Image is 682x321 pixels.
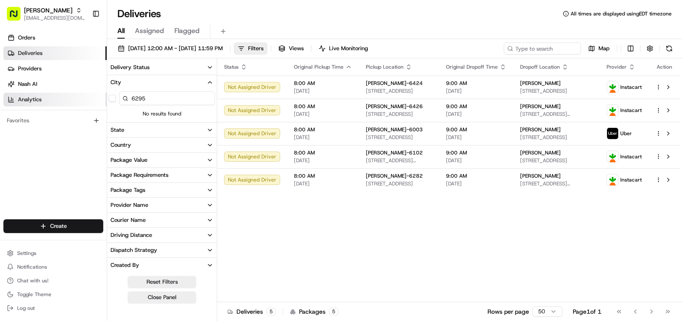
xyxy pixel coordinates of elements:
[146,85,156,95] button: Start new chat
[69,121,141,136] a: 💻API Documentation
[107,138,217,152] button: Country
[107,153,217,167] button: Package Value
[294,149,352,156] span: 8:00 AM
[446,173,506,179] span: 9:00 AM
[114,42,227,55] button: [DATE] 12:00 AM - [DATE] 11:59 PM
[3,302,103,314] button: Log out
[366,173,423,179] span: [PERSON_NAME]-6282
[366,157,432,164] span: [STREET_ADDRESS][PERSON_NAME]
[111,246,157,254] div: Dispatch Strategy
[366,134,432,141] span: [STREET_ADDRESS]
[607,64,627,70] span: Provider
[85,145,104,152] span: Pylon
[3,275,103,287] button: Chat with us!
[248,45,263,52] span: Filters
[446,180,506,187] span: [DATE]
[520,134,593,141] span: [STREET_ADDRESS]
[18,49,42,57] span: Deliveries
[446,103,506,110] span: 9:00 AM
[446,64,498,70] span: Original Dropoff Time
[5,121,69,136] a: 📗Knowledge Base
[3,288,103,300] button: Toggle Theme
[107,60,217,75] button: Delivery Status
[107,123,217,137] button: State
[294,180,352,187] span: [DATE]
[598,45,610,52] span: Map
[446,134,506,141] span: [DATE]
[111,261,139,269] div: Created By
[446,126,506,133] span: 9:00 AM
[620,130,632,137] span: Uber
[111,64,150,71] div: Delivery Status
[294,64,344,70] span: Original Pickup Time
[50,222,67,230] span: Create
[366,111,432,118] span: [STREET_ADDRESS]
[107,258,217,273] button: Created By
[72,125,79,132] div: 💻
[3,46,107,60] a: Deliveries
[135,26,164,36] span: Assigned
[294,103,352,110] span: 8:00 AM
[117,26,125,36] span: All
[571,10,672,17] span: All times are displayed using EDT timezone
[227,307,276,316] div: Deliveries
[520,80,561,87] span: [PERSON_NAME]
[3,247,103,259] button: Settings
[111,79,121,86] div: City
[111,126,124,134] div: State
[107,75,217,90] button: City
[111,141,131,149] div: Country
[607,105,618,116] img: profile_instacart_ahold_partner.png
[107,168,217,182] button: Package Requirements
[520,64,560,70] span: Dropoff Location
[620,107,642,114] span: Instacart
[446,88,506,94] span: [DATE]
[620,176,642,183] span: Instacart
[294,134,352,141] span: [DATE]
[366,64,404,70] span: Pickup Location
[18,65,42,73] span: Providers
[17,263,47,270] span: Notifications
[9,34,156,48] p: Welcome 👋
[18,34,35,42] span: Orders
[488,307,529,316] p: Rows per page
[607,151,618,162] img: profile_instacart_ahold_partner.png
[128,276,196,288] button: Reset Filters
[111,171,168,179] div: Package Requirements
[9,82,24,97] img: 1736555255976-a54dd68f-1ca7-489b-9aae-adbdc363a1c4
[620,84,642,91] span: Instacart
[275,42,308,55] button: Views
[107,198,217,212] button: Provider Name
[117,7,161,21] h1: Deliveries
[289,45,304,52] span: Views
[24,15,85,21] button: [EMAIL_ADDRESS][DOMAIN_NAME]
[107,213,217,227] button: Courier Name
[290,307,338,316] div: Packages
[329,308,338,315] div: 5
[294,80,352,87] span: 8:00 AM
[111,156,147,164] div: Package Value
[366,180,432,187] span: [STREET_ADDRESS]
[3,93,107,106] a: Analytics
[607,82,618,93] img: profile_instacart_ahold_partner.png
[520,103,561,110] span: [PERSON_NAME]
[446,111,506,118] span: [DATE]
[366,149,423,156] span: [PERSON_NAME]-6102
[329,45,368,52] span: Live Monitoring
[294,173,352,179] span: 8:00 AM
[9,9,26,26] img: Nash
[111,216,146,224] div: Courier Name
[620,153,642,160] span: Instacart
[111,186,145,194] div: Package Tags
[24,6,72,15] button: [PERSON_NAME]
[366,126,423,133] span: [PERSON_NAME]-6003
[366,103,423,110] span: [PERSON_NAME]-6426
[3,114,103,127] div: Favorites
[3,261,103,273] button: Notifications
[18,96,42,103] span: Analytics
[573,307,601,316] div: Page 1 of 1
[294,88,352,94] span: [DATE]
[17,250,36,257] span: Settings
